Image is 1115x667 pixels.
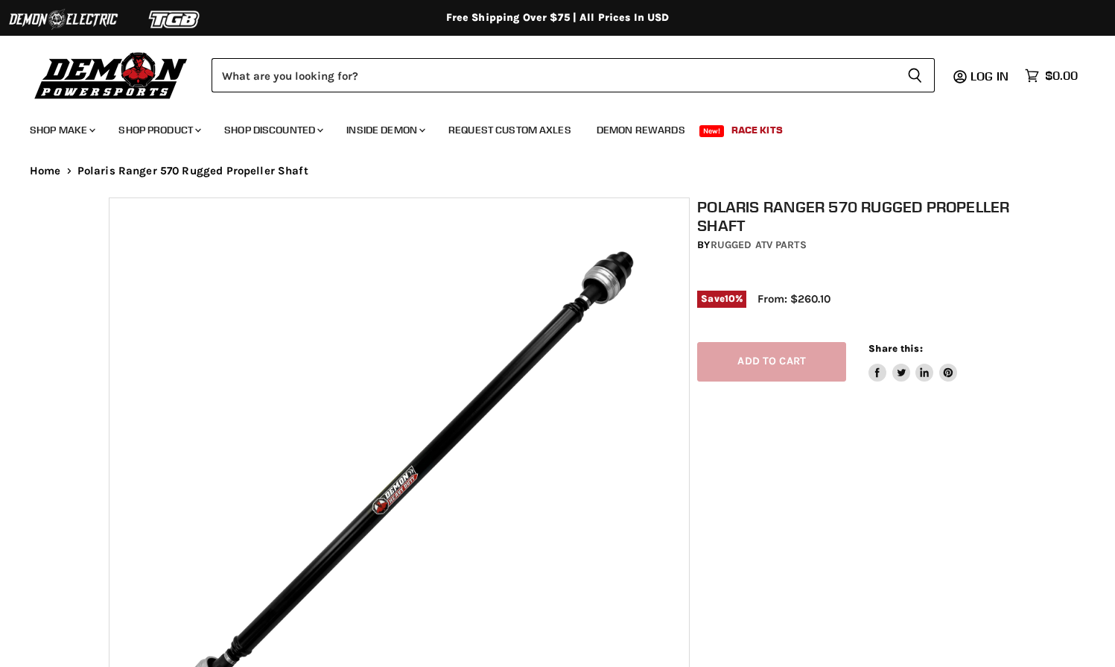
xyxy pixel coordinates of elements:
a: Demon Rewards [585,115,696,145]
h1: Polaris Ranger 570 Rugged Propeller Shaft [697,197,1014,235]
span: $0.00 [1045,69,1078,83]
span: From: $260.10 [757,292,830,306]
a: Shop Product [107,115,210,145]
span: Polaris Ranger 570 Rugged Propeller Shaft [77,165,308,177]
a: Inside Demon [335,115,434,145]
input: Search [212,58,895,92]
a: Rugged ATV Parts [711,238,807,251]
a: $0.00 [1017,65,1085,86]
a: Race Kits [720,115,794,145]
aside: Share this: [868,342,957,382]
a: Request Custom Axles [437,115,582,145]
span: Share this: [868,343,922,354]
div: by [697,237,1014,253]
a: Shop Discounted [213,115,332,145]
button: Search [895,58,935,92]
ul: Main menu [19,109,1074,145]
form: Product [212,58,935,92]
img: Demon Powersports [30,48,193,101]
a: Shop Make [19,115,104,145]
span: Save % [697,291,746,307]
a: Home [30,165,61,177]
span: New! [699,125,725,137]
span: Log in [971,69,1008,83]
img: Demon Electric Logo 2 [7,5,119,34]
img: TGB Logo 2 [119,5,231,34]
a: Log in [964,69,1017,83]
span: 10 [725,293,735,304]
